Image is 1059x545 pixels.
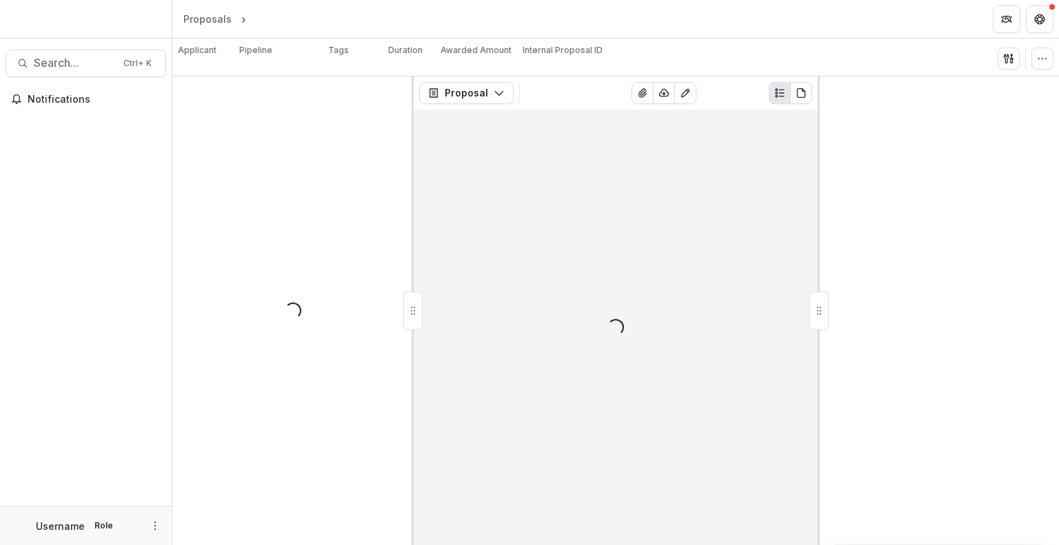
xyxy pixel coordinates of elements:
[419,82,514,104] button: Proposal
[328,44,349,56] p: Tags
[993,6,1020,33] button: Partners
[178,9,237,29] a: Proposals
[90,520,117,532] p: Role
[121,56,154,71] div: Ctrl + K
[34,56,115,70] span: Search...
[632,82,654,104] button: View Attached Files
[523,44,603,56] p: Internal Proposal ID
[388,44,423,56] p: Duration
[441,44,512,56] p: Awarded Amount
[28,94,161,105] span: Notifications
[790,82,812,104] button: PDF view
[769,82,791,104] button: Plaintext view
[178,44,216,56] p: Applicant
[6,88,166,110] button: Notifications
[147,517,163,534] button: More
[36,519,85,533] p: Username
[674,82,696,104] button: Edit as form
[1026,6,1053,33] button: Get Help
[178,9,308,29] nav: breadcrumb
[6,50,166,77] button: Search...
[239,44,272,56] p: Pipeline
[183,12,232,26] div: Proposals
